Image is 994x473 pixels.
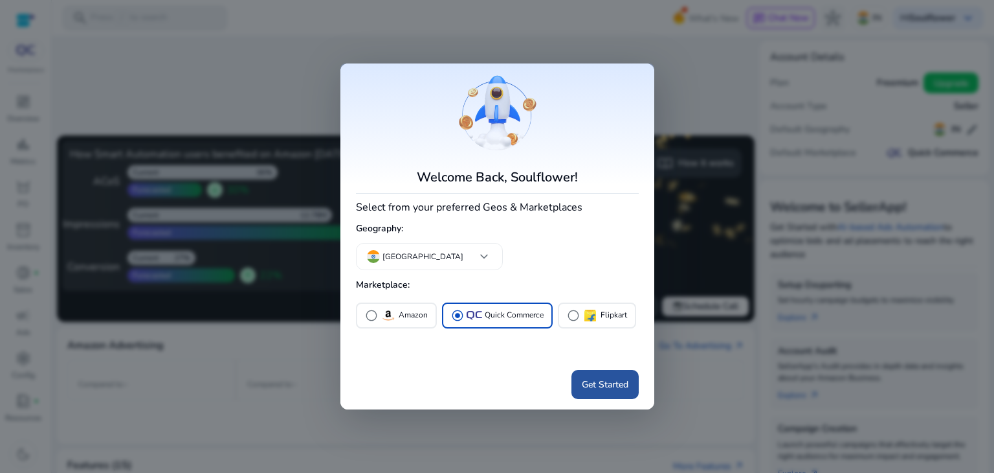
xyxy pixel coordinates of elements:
[601,308,627,322] p: Flipkart
[451,309,464,322] span: radio_button_checked
[476,249,492,264] span: keyboard_arrow_down
[582,308,598,323] img: flipkart.svg
[567,309,580,322] span: radio_button_unchecked
[356,218,639,240] h5: Geography:
[467,311,482,319] img: QC-logo.svg
[381,308,396,323] img: amazon.svg
[367,250,380,263] img: in.svg
[365,309,378,322] span: radio_button_unchecked
[582,378,628,391] span: Get Started
[356,275,639,296] h5: Marketplace:
[399,308,428,322] p: Amazon
[571,370,639,399] button: Get Started
[382,251,463,262] p: [GEOGRAPHIC_DATA]
[485,308,544,322] p: Quick Commerce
